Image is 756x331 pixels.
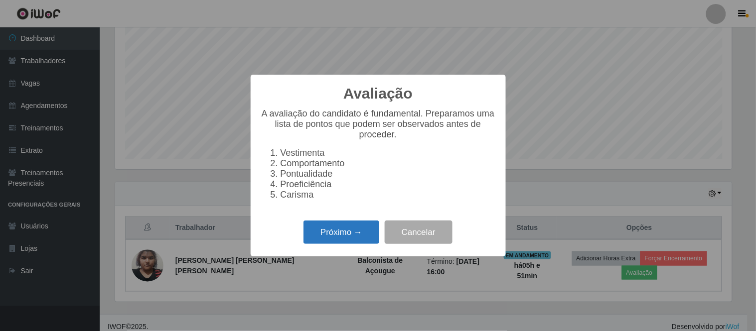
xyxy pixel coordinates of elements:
button: Cancelar [385,221,453,244]
h2: Avaliação [343,85,413,103]
p: A avaliação do candidato é fundamental. Preparamos uma lista de pontos que podem ser observados a... [261,109,496,140]
li: Pontualidade [281,169,496,179]
li: Carisma [281,190,496,200]
li: Vestimenta [281,148,496,158]
button: Próximo → [303,221,379,244]
li: Proeficiência [281,179,496,190]
li: Comportamento [281,158,496,169]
